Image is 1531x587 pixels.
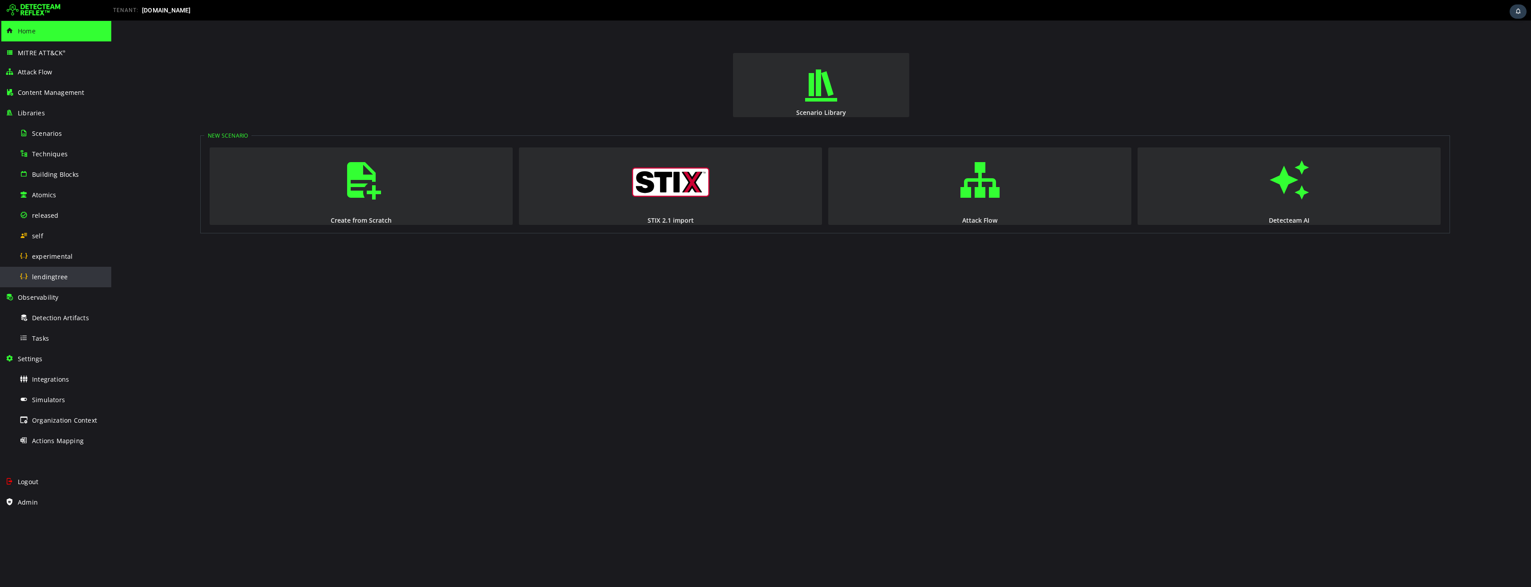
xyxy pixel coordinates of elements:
[18,49,66,57] span: MITRE ATT&CK
[18,88,85,97] span: Content Management
[32,252,73,261] span: experimental
[32,150,68,158] span: Techniques
[97,196,402,204] div: Create from Scratch
[32,334,49,342] span: Tasks
[32,314,89,322] span: Detection Artifacts
[32,395,65,404] span: Simulators
[18,109,45,117] span: Libraries
[407,196,712,204] div: STIX 2.1 import
[32,211,59,220] span: released
[32,416,97,424] span: Organization Context
[98,127,401,204] button: Create from Scratch
[32,375,69,383] span: Integrations
[717,127,1020,204] button: Attack Flow
[716,196,1021,204] div: Attack Flow
[1025,196,1330,204] div: Detecteam AI
[32,232,43,240] span: self
[18,293,59,302] span: Observability
[7,3,61,17] img: Detecteam logo
[93,111,140,119] legend: New Scenario
[18,498,38,506] span: Admin
[142,7,191,14] span: [DOMAIN_NAME]
[32,170,79,179] span: Building Blocks
[32,436,84,445] span: Actions Mapping
[521,147,598,176] img: logo_stix.svg
[1026,127,1329,204] button: Detecteam AI
[18,68,52,76] span: Attack Flow
[18,27,36,35] span: Home
[408,127,711,204] button: STIX 2.1 import
[18,477,38,486] span: Logout
[32,273,68,281] span: lendingtree
[622,33,798,97] button: Scenario Library
[1510,4,1527,19] div: Task Notifications
[621,88,799,96] div: Scenario Library
[63,49,65,53] sup: ®
[113,7,138,13] span: TENANT:
[18,355,43,363] span: Settings
[32,129,62,138] span: Scenarios
[32,191,56,199] span: Atomics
